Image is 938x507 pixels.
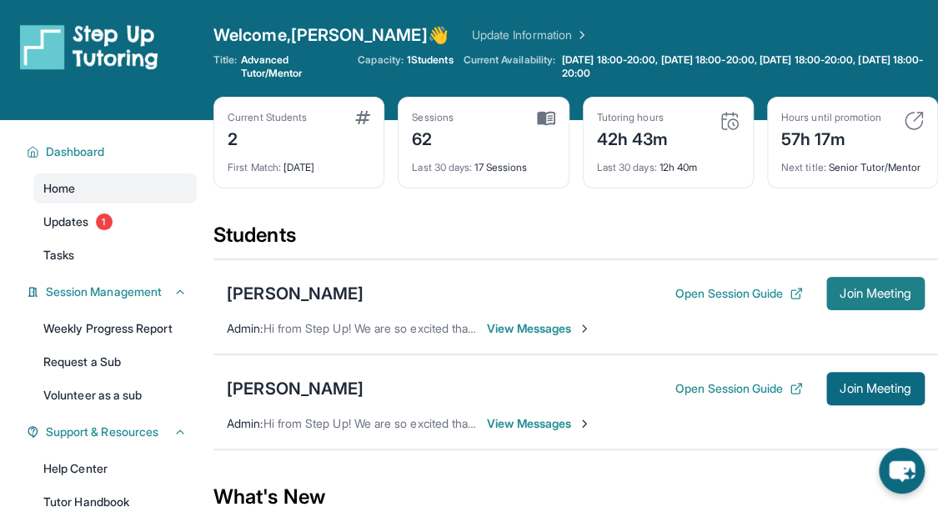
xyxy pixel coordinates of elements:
[826,277,925,310] button: Join Meeting
[781,161,826,173] span: Next title :
[46,424,158,440] span: Support & Resources
[43,247,74,264] span: Tasks
[227,377,364,400] div: [PERSON_NAME]
[562,53,935,80] span: [DATE] 18:00-20:00, [DATE] 18:00-20:00, [DATE] 18:00-20:00, [DATE] 18:00-20:00
[572,27,589,43] img: Chevron Right
[43,213,89,230] span: Updates
[597,161,657,173] span: Last 30 days :
[781,151,924,174] div: Senior Tutor/Mentor
[487,415,591,432] span: View Messages
[33,173,197,203] a: Home
[33,314,197,344] a: Weekly Progress Report
[597,111,669,124] div: Tutoring hours
[578,417,591,430] img: Chevron-Right
[358,53,404,67] span: Capacity:
[412,124,454,151] div: 62
[227,416,263,430] span: Admin :
[597,151,740,174] div: 12h 40m
[33,380,197,410] a: Volunteer as a sub
[407,53,454,67] span: 1 Students
[537,111,555,126] img: card
[781,124,881,151] div: 57h 17m
[228,161,281,173] span: First Match :
[213,23,449,47] span: Welcome, [PERSON_NAME] 👋
[39,284,187,300] button: Session Management
[597,124,669,151] div: 42h 43m
[228,151,370,174] div: [DATE]
[20,23,158,70] img: logo
[840,289,911,299] span: Join Meeting
[43,180,75,197] span: Home
[463,53,554,80] span: Current Availability:
[228,124,307,151] div: 2
[213,222,938,259] div: Students
[96,213,113,230] span: 1
[412,151,554,174] div: 17 Sessions
[781,111,881,124] div: Hours until promotion
[228,111,307,124] div: Current Students
[879,448,925,494] button: chat-button
[227,282,364,305] div: [PERSON_NAME]
[39,424,187,440] button: Support & Resources
[675,380,803,397] button: Open Session Guide
[355,111,370,124] img: card
[213,53,237,80] span: Title:
[472,27,589,43] a: Update Information
[33,454,197,484] a: Help Center
[840,384,911,394] span: Join Meeting
[578,322,591,335] img: Chevron-Right
[487,320,591,337] span: View Messages
[240,53,348,80] span: Advanced Tutor/Mentor
[227,321,263,335] span: Admin :
[904,111,924,131] img: card
[412,161,472,173] span: Last 30 days :
[412,111,454,124] div: Sessions
[33,347,197,377] a: Request a Sub
[46,143,105,160] span: Dashboard
[675,285,803,302] button: Open Session Guide
[720,111,740,131] img: card
[559,53,938,80] a: [DATE] 18:00-20:00, [DATE] 18:00-20:00, [DATE] 18:00-20:00, [DATE] 18:00-20:00
[33,240,197,270] a: Tasks
[33,207,197,237] a: Updates1
[46,284,162,300] span: Session Management
[39,143,187,160] button: Dashboard
[826,372,925,405] button: Join Meeting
